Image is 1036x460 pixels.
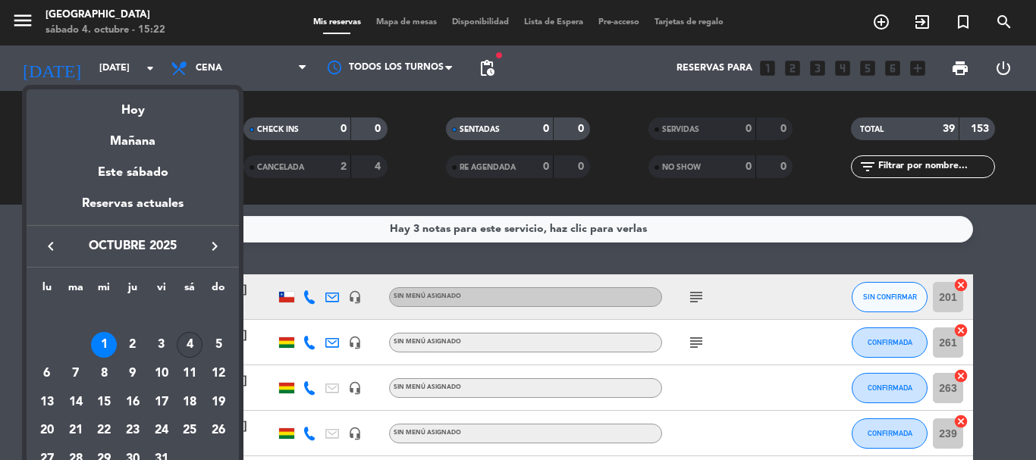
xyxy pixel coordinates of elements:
[204,359,233,388] td: 12 de octubre de 2025
[201,236,228,256] button: keyboard_arrow_right
[63,361,89,386] div: 7
[177,361,202,386] div: 11
[89,331,118,360] td: 1 de octubre de 2025
[147,331,176,360] td: 3 de octubre de 2025
[177,390,202,415] div: 18
[61,388,90,417] td: 14 de octubre de 2025
[63,418,89,444] div: 21
[149,361,174,386] div: 10
[149,418,174,444] div: 24
[118,388,147,417] td: 16 de octubre de 2025
[27,194,239,225] div: Reservas actuales
[176,331,205,360] td: 4 de octubre de 2025
[120,390,146,415] div: 16
[89,388,118,417] td: 15 de octubre de 2025
[61,359,90,388] td: 7 de octubre de 2025
[204,388,233,417] td: 19 de octubre de 2025
[33,388,61,417] td: 13 de octubre de 2025
[118,331,147,360] td: 2 de octubre de 2025
[27,120,239,152] div: Mañana
[176,359,205,388] td: 11 de octubre de 2025
[63,390,89,415] div: 14
[147,279,176,302] th: viernes
[206,237,224,255] i: keyboard_arrow_right
[147,417,176,446] td: 24 de octubre de 2025
[64,236,201,256] span: octubre 2025
[204,331,233,360] td: 5 de octubre de 2025
[89,279,118,302] th: miércoles
[176,388,205,417] td: 18 de octubre de 2025
[177,332,202,358] div: 4
[204,279,233,302] th: domingo
[120,418,146,444] div: 23
[177,418,202,444] div: 25
[206,332,231,358] div: 5
[61,279,90,302] th: martes
[204,417,233,446] td: 26 de octubre de 2025
[120,361,146,386] div: 9
[118,359,147,388] td: 9 de octubre de 2025
[206,361,231,386] div: 12
[206,390,231,415] div: 19
[33,279,61,302] th: lunes
[27,152,239,194] div: Este sábado
[91,390,117,415] div: 15
[118,279,147,302] th: jueves
[42,237,60,255] i: keyboard_arrow_left
[120,332,146,358] div: 2
[61,417,90,446] td: 21 de octubre de 2025
[91,361,117,386] div: 8
[33,359,61,388] td: 6 de octubre de 2025
[34,418,60,444] div: 20
[176,279,205,302] th: sábado
[33,417,61,446] td: 20 de octubre de 2025
[147,388,176,417] td: 17 de octubre de 2025
[34,390,60,415] div: 13
[91,418,117,444] div: 22
[91,332,117,358] div: 1
[149,390,174,415] div: 17
[118,417,147,446] td: 23 de octubre de 2025
[206,418,231,444] div: 26
[27,89,239,120] div: Hoy
[176,417,205,446] td: 25 de octubre de 2025
[149,332,174,358] div: 3
[147,359,176,388] td: 10 de octubre de 2025
[34,361,60,386] div: 6
[89,417,118,446] td: 22 de octubre de 2025
[37,236,64,256] button: keyboard_arrow_left
[33,302,233,331] td: OCT.
[89,359,118,388] td: 8 de octubre de 2025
